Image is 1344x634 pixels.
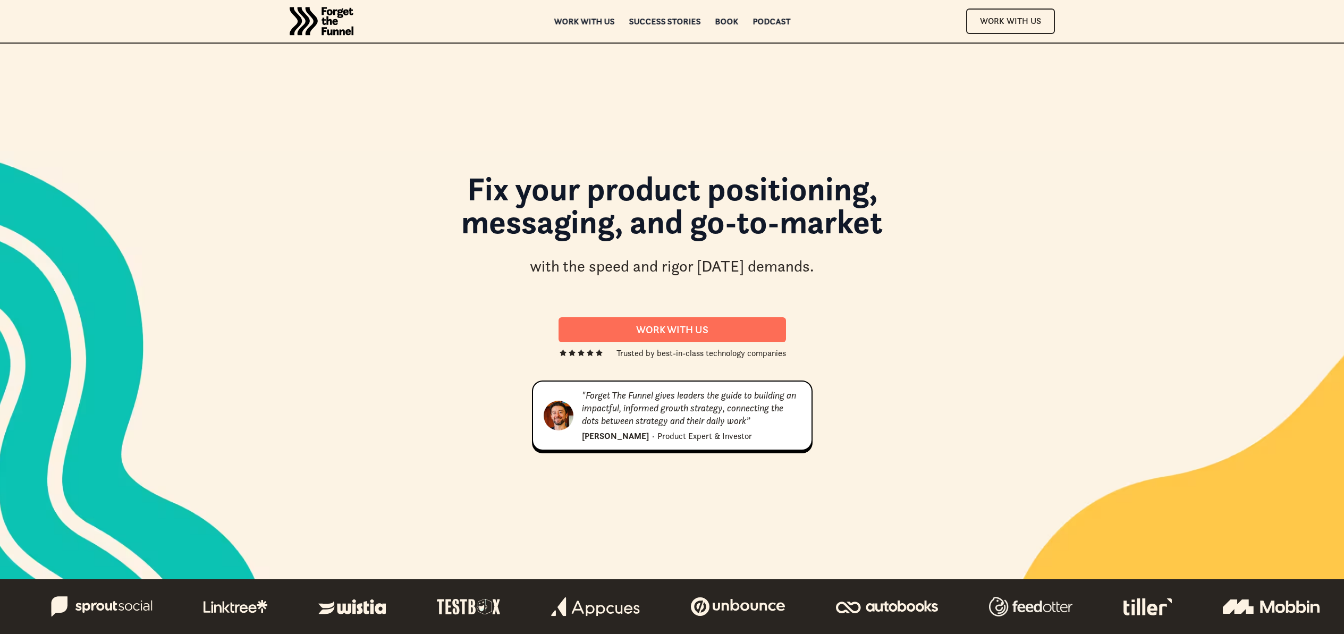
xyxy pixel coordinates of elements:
[385,172,959,249] h1: Fix your product positioning, messaging, and go-to-market
[657,429,752,442] div: Product Expert & Investor
[582,389,801,427] div: "Forget The Funnel gives leaders the guide to building an impactful, informed growth strategy, co...
[571,324,773,336] div: Work With us
[554,18,614,25] a: Work with us
[582,429,649,442] div: [PERSON_NAME]
[559,317,786,342] a: Work With us
[652,429,654,442] div: ·
[966,9,1055,33] a: Work With Us
[530,256,814,277] div: with the speed and rigor [DATE] demands.
[616,346,786,359] div: Trusted by best-in-class technology companies
[753,18,790,25] a: Podcast
[629,18,700,25] a: Success Stories
[715,18,738,25] a: Book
